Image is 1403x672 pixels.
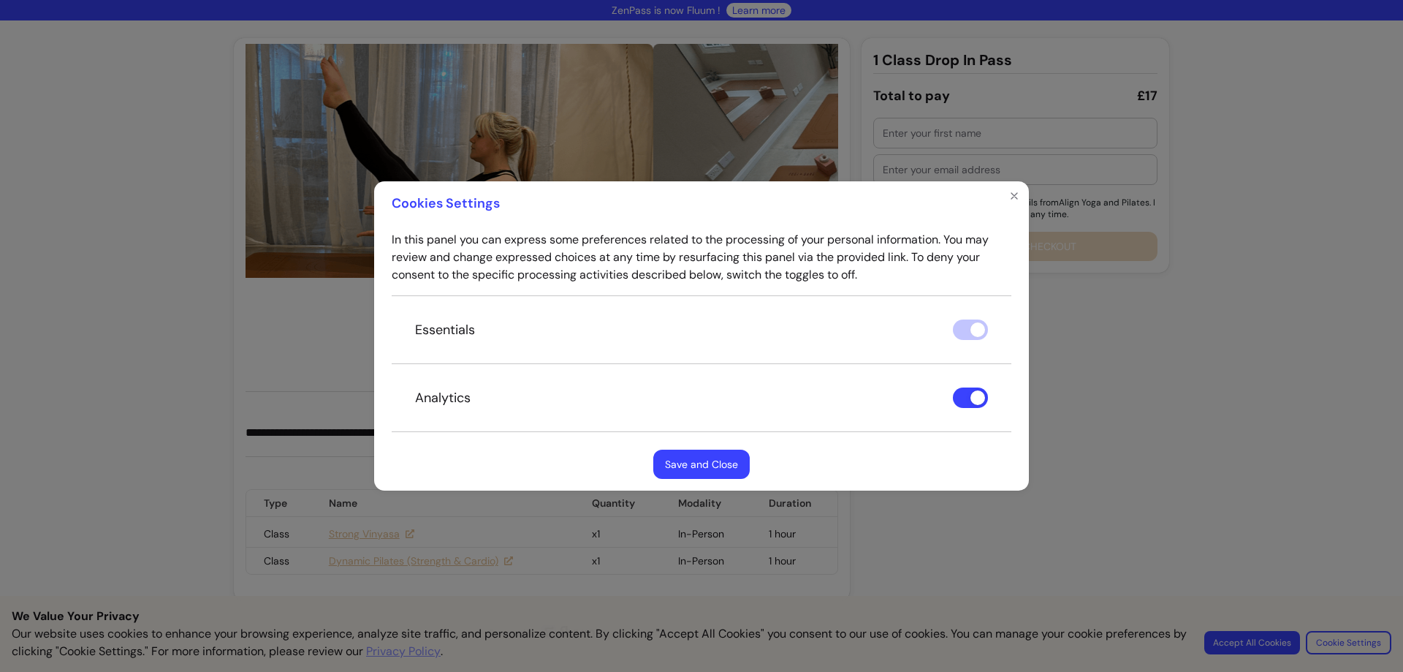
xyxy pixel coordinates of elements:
button: Close [1003,184,1026,208]
p: In this panel you can express some preferences related to the processing of your personal informa... [392,231,1011,284]
header: Cookies Settings [374,181,1029,225]
p: Analytics [415,388,471,408]
p: Essentials [415,320,475,340]
button: Save and Close [653,450,750,479]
